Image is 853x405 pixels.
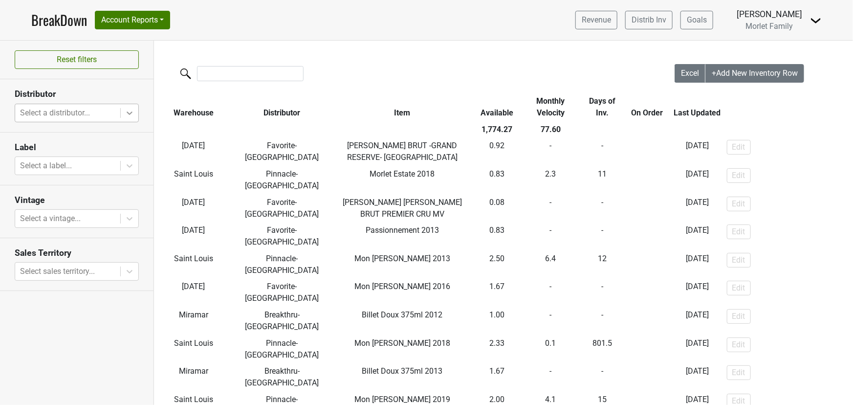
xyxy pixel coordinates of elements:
[520,166,581,194] td: 2.3
[233,138,331,166] td: Favorite-[GEOGRAPHIC_DATA]
[362,366,443,376] span: Billet Doux 375ml 2013
[370,169,435,179] span: Morlet Estate 2018
[474,307,520,335] td: 1.00
[581,279,624,307] td: -
[233,166,331,194] td: Pinnacle-[GEOGRAPHIC_DATA]
[154,194,233,223] td: [DATE]
[624,166,670,194] td: -
[354,282,450,291] span: Mon [PERSON_NAME] 2016
[675,64,706,83] button: Excel
[624,335,670,363] td: -
[581,166,624,194] td: 11
[154,307,233,335] td: Miramar
[581,335,624,363] td: 801.5
[354,254,450,263] span: Mon [PERSON_NAME] 2013
[15,195,139,205] h3: Vintage
[670,363,724,391] td: [DATE]
[575,11,617,29] a: Revenue
[727,365,751,380] button: Edit
[727,337,751,352] button: Edit
[154,335,233,363] td: Saint Louis
[474,335,520,363] td: 2.33
[354,338,450,348] span: Mon [PERSON_NAME] 2018
[233,93,331,121] th: Distributor: activate to sort column ascending
[670,194,724,223] td: [DATE]
[520,194,581,223] td: -
[624,138,670,166] td: -
[31,10,87,30] a: BreakDown
[95,11,170,29] button: Account Reports
[474,279,520,307] td: 1.67
[233,250,331,279] td: Pinnacle-[GEOGRAPHIC_DATA]
[520,93,581,121] th: Monthly Velocity: activate to sort column ascending
[625,11,673,29] a: Distrib Inv
[727,225,751,239] button: Edit
[233,222,331,250] td: Favorite-[GEOGRAPHIC_DATA]
[347,141,458,162] span: [PERSON_NAME] BRUT -GRAND RESERVE- [GEOGRAPHIC_DATA]
[520,363,581,391] td: -
[746,22,793,31] span: Morlet Family
[15,89,139,99] h3: Distributor
[520,222,581,250] td: -
[670,166,724,194] td: [DATE]
[520,138,581,166] td: -
[233,335,331,363] td: Pinnacle-[GEOGRAPHIC_DATA]
[474,194,520,223] td: 0.08
[670,138,724,166] td: [DATE]
[474,250,520,279] td: 2.50
[670,93,724,121] th: Last Updated: activate to sort column ascending
[727,253,751,268] button: Edit
[727,309,751,324] button: Edit
[474,121,520,138] th: 1,774.27
[670,335,724,363] td: [DATE]
[154,93,233,121] th: Warehouse: activate to sort column ascending
[343,198,462,219] span: [PERSON_NAME] [PERSON_NAME] BRUT PREMIER CRU MV
[154,166,233,194] td: Saint Louis
[474,166,520,194] td: 0.83
[520,335,581,363] td: 0.1
[581,363,624,391] td: -
[727,140,751,155] button: Edit
[727,168,751,183] button: Edit
[581,250,624,279] td: 12
[366,225,439,235] span: Passionnement 2013
[727,281,751,295] button: Edit
[810,15,822,26] img: Dropdown Menu
[154,250,233,279] td: Saint Louis
[624,250,670,279] td: -
[520,307,581,335] td: -
[705,64,804,83] button: +Add New Inventory Row
[624,93,670,121] th: On Order: activate to sort column ascending
[520,121,581,138] th: 77.60
[581,93,624,121] th: Days of Inv.: activate to sort column ascending
[154,138,233,166] td: [DATE]
[737,8,802,21] div: [PERSON_NAME]
[474,138,520,166] td: 0.92
[354,395,450,404] span: Mon [PERSON_NAME] 2019
[474,222,520,250] td: 0.83
[670,250,724,279] td: [DATE]
[624,279,670,307] td: -
[15,50,139,69] button: Reset filters
[520,279,581,307] td: -
[331,93,474,121] th: Item: activate to sort column ascending
[670,222,724,250] td: [DATE]
[727,197,751,211] button: Edit
[154,279,233,307] td: [DATE]
[15,142,139,153] h3: Label
[233,194,331,223] td: Favorite-[GEOGRAPHIC_DATA]
[581,222,624,250] td: -
[724,93,847,121] th: &nbsp;: activate to sort column ascending
[233,279,331,307] td: Favorite-[GEOGRAPHIC_DATA]
[680,11,713,29] a: Goals
[670,307,724,335] td: [DATE]
[712,68,798,78] span: +Add New Inventory Row
[233,307,331,335] td: Breakthru-[GEOGRAPHIC_DATA]
[474,363,520,391] td: 1.67
[624,222,670,250] td: -
[154,363,233,391] td: Miramar
[362,310,443,319] span: Billet Doux 375ml 2012
[624,307,670,335] td: -
[624,194,670,223] td: -
[581,194,624,223] td: -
